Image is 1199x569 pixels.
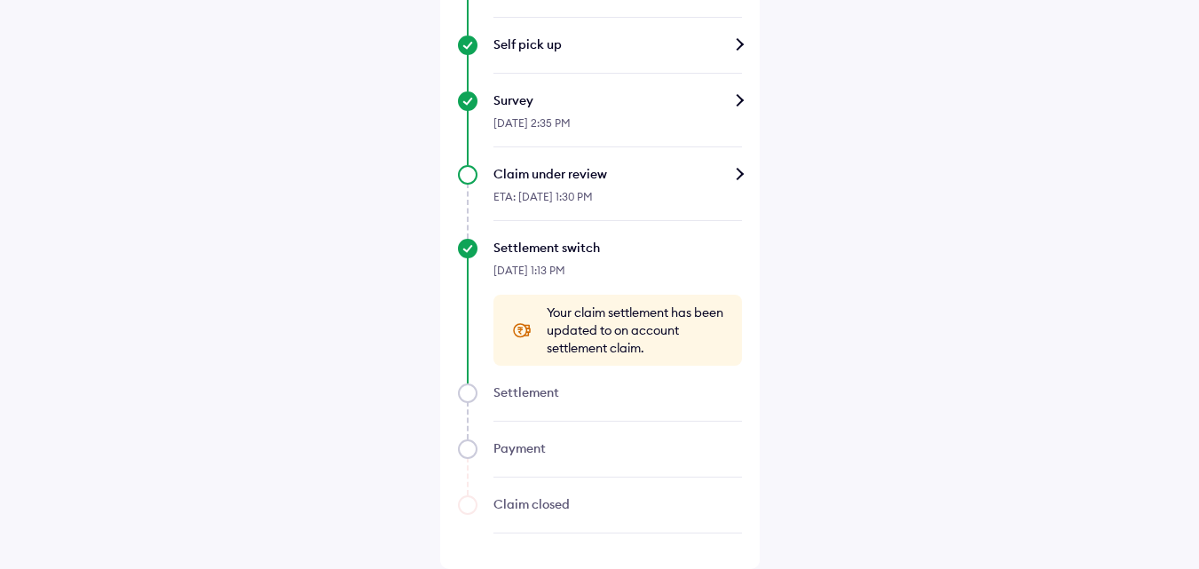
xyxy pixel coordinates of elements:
div: Survey [493,91,742,109]
div: [DATE] 2:35 PM [493,109,742,147]
div: Claim under review [493,165,742,183]
div: Claim closed [493,495,742,513]
div: Self pick up [493,36,742,53]
span: Your claim settlement has been updated to on account settlement claim. [547,304,724,357]
div: [DATE] 1:13 PM [493,257,742,295]
div: Settlement switch [493,239,742,257]
div: ETA: [DATE] 1:30 PM [493,183,742,221]
div: Settlement [493,383,742,401]
div: Payment [493,439,742,457]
